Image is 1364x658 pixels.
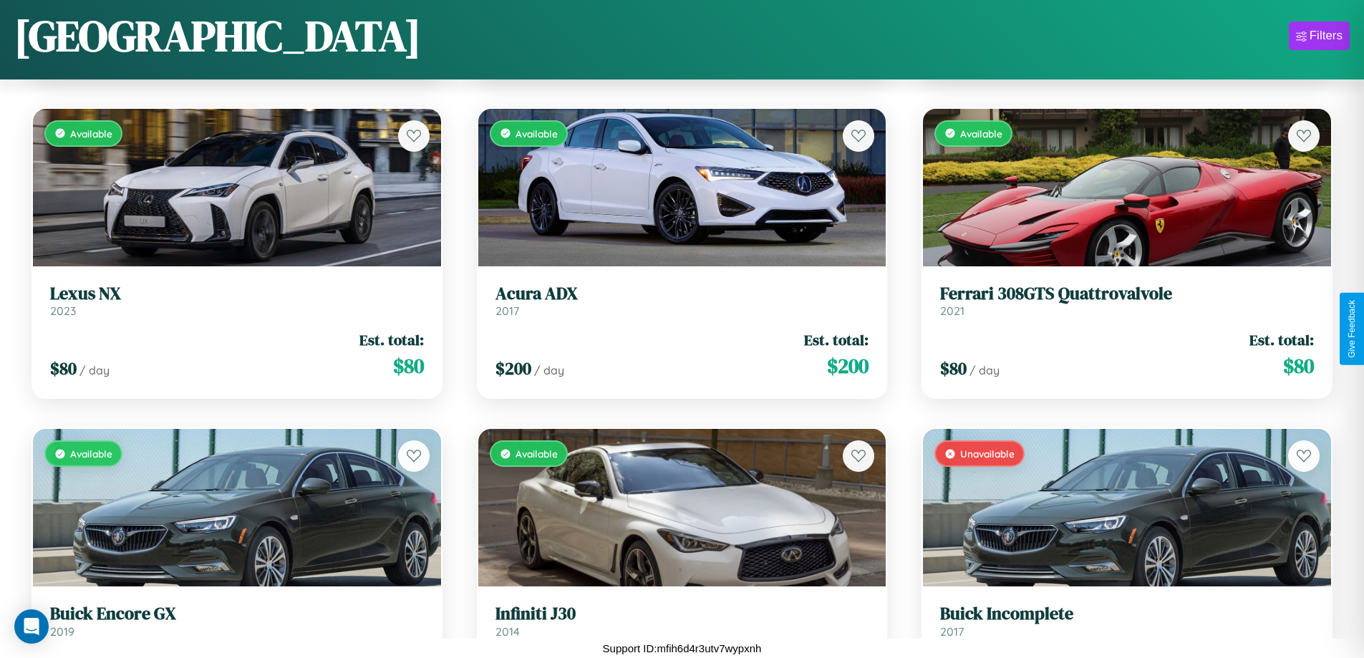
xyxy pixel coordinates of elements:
[79,363,110,377] span: / day
[940,304,964,318] span: 2021
[495,304,519,318] span: 2017
[70,127,112,140] span: Available
[516,127,558,140] span: Available
[495,284,869,304] h3: Acura ADX
[70,447,112,460] span: Available
[1283,352,1314,380] span: $ 80
[516,447,558,460] span: Available
[940,604,1314,639] a: Buick Incomplete2017
[495,604,869,624] h3: Infiniti J30
[1249,329,1314,350] span: Est. total:
[1310,29,1343,43] div: Filters
[50,604,424,639] a: Buick Encore GX2019
[940,624,964,639] span: 2017
[14,609,49,644] div: Open Intercom Messenger
[969,363,1000,377] span: / day
[1289,21,1350,50] button: Filters
[359,329,424,350] span: Est. total:
[50,304,76,318] span: 2023
[1347,300,1357,358] div: Give Feedback
[50,357,77,380] span: $ 80
[940,357,967,380] span: $ 80
[495,604,869,639] a: Infiniti J302014
[393,352,424,380] span: $ 80
[960,447,1015,460] span: Unavailable
[495,284,869,319] a: Acura ADX2017
[960,127,1002,140] span: Available
[50,284,424,304] h3: Lexus NX
[940,284,1314,319] a: Ferrari 308GTS Quattrovalvole2021
[50,604,424,624] h3: Buick Encore GX
[50,284,424,319] a: Lexus NX2023
[827,352,869,380] span: $ 200
[804,329,869,350] span: Est. total:
[50,624,74,639] span: 2019
[534,363,564,377] span: / day
[495,624,520,639] span: 2014
[940,284,1314,304] h3: Ferrari 308GTS Quattrovalvole
[940,604,1314,624] h3: Buick Incomplete
[495,357,531,380] span: $ 200
[14,6,421,65] h1: [GEOGRAPHIC_DATA]
[603,639,762,658] p: Support ID: mfih6d4r3utv7wypxnh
